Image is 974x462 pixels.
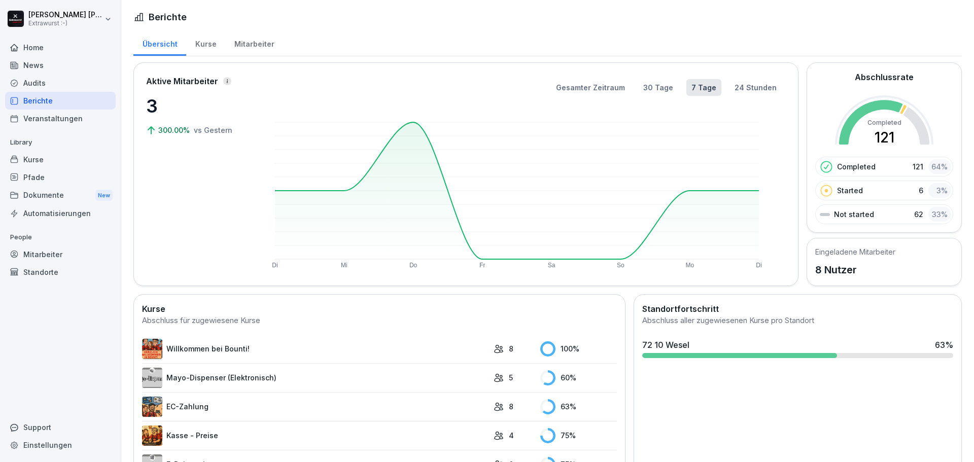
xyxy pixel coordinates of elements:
[5,110,116,127] a: Veranstaltungen
[5,186,116,205] a: DokumenteNew
[142,339,489,359] a: Willkommen bei Bounti!
[5,74,116,92] a: Audits
[815,246,895,257] h5: Eingeladene Mitarbeiter
[5,229,116,245] p: People
[142,397,489,417] a: EC-Zahlung
[815,262,895,277] p: 8 Nutzer
[756,262,761,269] text: Di
[5,151,116,168] a: Kurse
[642,315,953,327] div: Abschluss aller zugewiesenen Kurse pro Standort
[548,262,555,269] text: Sa
[5,245,116,263] a: Mitarbeiter
[225,30,283,56] a: Mitarbeiter
[142,368,489,388] a: Mayo-Dispenser (Elektronisch)
[855,71,914,83] h2: Abschlussrate
[142,425,162,446] img: tmtwwrrfijzb34l6g3i3rahn.png
[509,343,513,354] p: 8
[194,125,232,135] p: vs Gestern
[95,190,113,201] div: New
[914,209,923,220] p: 62
[509,430,514,441] p: 4
[913,161,923,172] p: 121
[142,339,162,359] img: l0t1kiepw81he68sfni2k7ou.png
[142,368,162,388] img: i7k735lmbv6ncfhf3gag3nw9.png
[551,79,630,96] button: Gesamter Zeitraum
[186,30,225,56] a: Kurse
[409,262,418,269] text: Do
[28,20,102,27] p: Extrawurst :-)
[509,401,513,412] p: 8
[133,30,186,56] a: Übersicht
[509,372,513,383] p: 5
[5,186,116,205] div: Dokumente
[146,75,218,87] p: Aktive Mitarbeiter
[5,418,116,436] div: Support
[5,56,116,74] a: News
[341,262,347,269] text: Mi
[28,11,102,19] p: [PERSON_NAME] [PERSON_NAME]
[158,125,192,135] p: 300.00%
[928,183,951,198] div: 3 %
[928,207,951,222] div: 33 %
[5,92,116,110] a: Berichte
[919,185,923,196] p: 6
[837,185,863,196] p: Started
[5,263,116,281] a: Standorte
[5,436,116,454] a: Einstellungen
[928,159,951,174] div: 64 %
[272,262,277,269] text: Di
[5,204,116,222] a: Automatisierungen
[834,209,874,220] p: Not started
[146,92,248,120] p: 3
[142,397,162,417] img: d5cfgpd1zv2dte7cvkgkhd65.png
[685,262,694,269] text: Mo
[642,303,953,315] h2: Standortfortschritt
[540,370,617,385] div: 60 %
[638,79,678,96] button: 30 Tage
[149,10,187,24] h1: Berichte
[5,39,116,56] a: Home
[729,79,782,96] button: 24 Stunden
[638,335,957,362] a: 72 10 Wesel63%
[142,303,617,315] h2: Kurse
[540,428,617,443] div: 75 %
[540,399,617,414] div: 63 %
[5,168,116,186] a: Pfade
[686,79,721,96] button: 7 Tage
[142,315,617,327] div: Abschluss für zugewiesene Kurse
[617,262,624,269] text: So
[935,339,953,351] div: 63 %
[142,425,489,446] a: Kasse - Preise
[540,341,617,357] div: 100 %
[642,339,689,351] div: 72 10 Wesel
[5,134,116,151] p: Library
[837,161,876,172] p: Completed
[479,262,485,269] text: Fr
